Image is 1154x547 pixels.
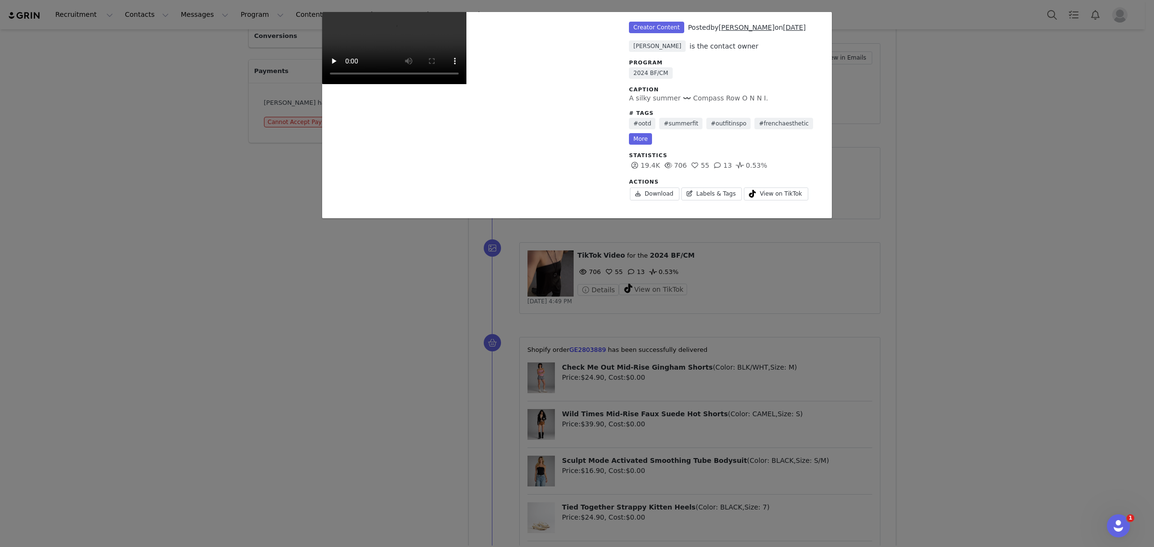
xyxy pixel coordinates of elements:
[681,187,742,200] a: Labels & Tags
[629,22,684,33] span: Creator Content
[629,110,822,118] div: # Tags
[754,118,813,129] a: #frenchaesthetic
[630,187,679,200] a: Download
[629,67,672,79] a: 2024 BF/CM
[760,189,802,198] span: View on TikTok
[629,94,768,102] span: A silky summer 〰️ Compass Row O N N I.
[706,118,751,129] a: #outfitinspo
[629,118,655,129] a: #ootd
[629,178,822,186] div: Actions
[710,24,774,31] span: by
[629,86,822,94] div: Caption
[659,118,702,129] a: #summerfit
[629,59,822,67] div: Program
[629,133,652,145] a: More
[629,40,686,52] span: [PERSON_NAME]
[688,23,806,33] div: Posted on
[8,8,395,18] body: Rich Text Area. Press ALT-0 for help.
[322,12,832,218] div: Unlabeled
[734,162,767,169] span: 0.53%
[690,41,758,51] div: is the contact owner
[783,24,805,31] a: [DATE]
[1127,514,1134,522] span: 1
[1107,514,1130,537] iframe: Intercom live chat
[712,162,732,169] span: 13
[719,24,775,31] a: [PERSON_NAME]
[629,162,660,169] span: 19.4K
[744,187,808,200] a: View on TikTok
[629,152,822,160] div: Statistics
[689,162,709,169] span: 55
[663,162,687,169] span: 706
